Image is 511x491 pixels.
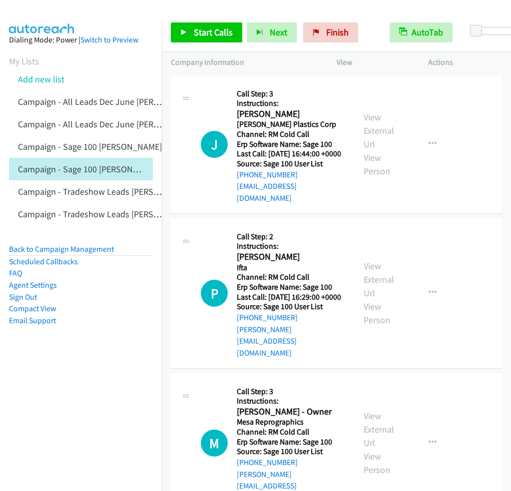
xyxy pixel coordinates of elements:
[9,268,22,278] a: FAQ
[237,406,342,418] h2: [PERSON_NAME] - Owner
[9,316,56,325] a: Email Support
[303,22,358,42] a: Finish
[237,272,346,282] h5: Channel: RM Cold Call
[18,73,64,85] a: Add new list
[428,56,502,68] p: Actions
[337,56,411,68] p: View
[201,131,228,158] h1: J
[237,313,298,322] a: [PHONE_NUMBER]
[9,304,56,313] a: Compact View
[9,244,114,254] a: Back to Campaign Management
[364,152,390,177] a: View Person
[237,159,346,169] h5: Source: Sage 100 User List
[18,118,228,130] a: Campaign - All Leads Dec June [PERSON_NAME] Cloned
[237,325,297,358] a: [PERSON_NAME][EMAIL_ADDRESS][DOMAIN_NAME]
[18,163,191,175] a: Campaign - Sage 100 [PERSON_NAME] Cloned
[237,447,346,457] h5: Source: Sage 100 User List
[237,119,346,129] h5: [PERSON_NAME] Plastics Corp
[237,149,346,159] h5: Last Call: [DATE] 16:44:00 +0000
[364,260,394,299] a: View External Url
[364,111,394,150] a: View External Url
[171,22,242,42] a: Start Calls
[201,280,228,307] div: The call is yet to be attempted
[201,280,228,307] h1: P
[9,292,37,302] a: Sign Out
[237,241,346,251] h5: Instructions:
[237,302,346,312] h5: Source: Sage 100 User List
[237,232,346,242] h5: Call Step: 2
[237,98,346,108] h5: Instructions:
[237,437,346,447] h5: Erp Software Name: Sage 100
[9,34,153,46] div: Dialing Mode: Power |
[201,131,228,158] div: The call is yet to be attempted
[237,108,342,120] h2: [PERSON_NAME]
[270,26,287,38] span: Next
[201,430,228,457] div: The call is yet to be attempted
[237,417,346,427] h5: Mesa Reprographics
[171,56,319,68] p: Company Information
[18,141,162,152] a: Campaign - Sage 100 [PERSON_NAME]
[18,186,194,197] a: Campaign - Tradeshow Leads [PERSON_NAME]
[237,396,346,406] h5: Instructions:
[237,89,346,99] h5: Call Step: 3
[237,129,346,139] h5: Channel: RM Cold Call
[237,282,346,292] h5: Erp Software Name: Sage 100
[194,26,233,38] span: Start Calls
[390,22,453,42] button: AutoTab
[18,96,199,107] a: Campaign - All Leads Dec June [PERSON_NAME]
[201,430,228,457] h1: M
[237,139,346,149] h5: Erp Software Name: Sage 100
[237,458,298,467] a: [PHONE_NUMBER]
[237,181,297,203] a: [EMAIL_ADDRESS][DOMAIN_NAME]
[326,26,349,38] span: Finish
[237,263,346,273] h5: Ifta
[9,257,78,266] a: Scheduled Callbacks
[364,410,394,449] a: View External Url
[247,22,297,42] button: Next
[80,35,138,44] a: Switch to Preview
[364,451,390,476] a: View Person
[237,427,346,437] h5: Channel: RM Cold Call
[18,208,223,220] a: Campaign - Tradeshow Leads [PERSON_NAME] Cloned
[237,170,298,179] a: [PHONE_NUMBER]
[9,280,57,290] a: Agent Settings
[9,55,39,67] a: My Lists
[364,301,390,326] a: View Person
[237,387,346,397] h5: Call Step: 3
[237,251,342,263] h2: [PERSON_NAME]
[237,292,346,302] h5: Last Call: [DATE] 16:29:00 +0000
